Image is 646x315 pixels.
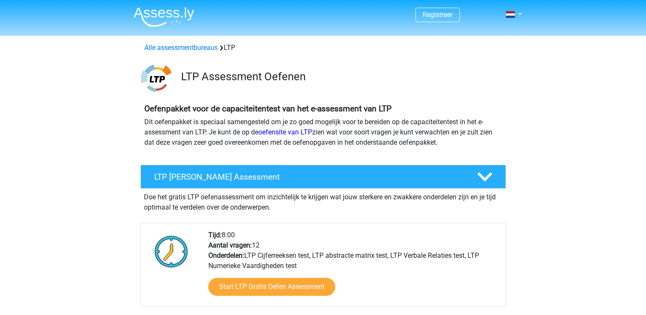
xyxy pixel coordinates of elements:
a: Alle assessmentbureaus [144,44,218,52]
a: Registreer [423,11,453,19]
img: ltp.png [141,63,171,93]
img: Assessly [134,7,194,27]
b: Aantal vragen: [208,241,252,249]
a: Start LTP Gratis Oefen Assessment [208,278,335,296]
b: Oefenpakket voor de capaciteitentest van het e-assessment van LTP [144,104,392,114]
b: Onderdelen: [208,251,244,260]
a: LTP [PERSON_NAME] Assessment [137,165,509,189]
a: oefensite van LTP [258,128,312,136]
h3: LTP Assessment Oefenen [181,70,499,83]
b: Tijd: [208,231,222,239]
img: Klok [150,230,193,273]
h4: LTP [PERSON_NAME] Assessment [154,172,463,182]
div: LTP [141,43,506,53]
div: Doe het gratis LTP oefenassessment om inzichtelijk te krijgen wat jouw sterkere en zwakkere onder... [140,189,506,213]
div: 8:00 12 LTP Cijferreeksen test, LTP abstracte matrix test, LTP Verbale Relaties test, LTP Numerie... [202,230,505,306]
p: Dit oefenpakket is speciaal samengesteld om je zo goed mogelijk voor te bereiden op de capaciteit... [144,117,502,148]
